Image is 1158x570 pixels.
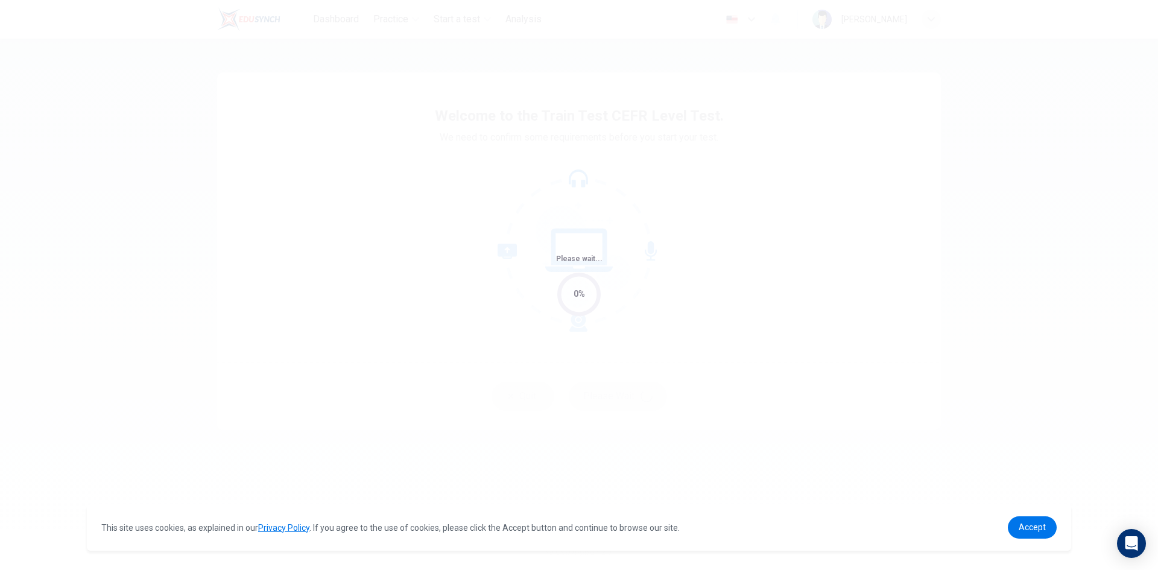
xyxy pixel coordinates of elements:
[101,523,680,533] span: This site uses cookies, as explained in our . If you agree to the use of cookies, please click th...
[87,504,1071,551] div: cookieconsent
[1019,522,1046,532] span: Accept
[574,287,585,301] div: 0%
[1117,529,1146,558] div: Open Intercom Messenger
[556,255,603,263] span: Please wait...
[258,523,309,533] a: Privacy Policy
[1008,516,1057,539] a: dismiss cookie message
